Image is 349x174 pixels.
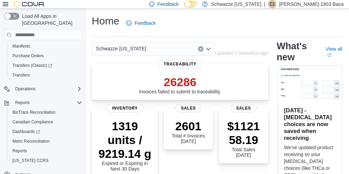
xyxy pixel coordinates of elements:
a: View allExternal link [326,46,343,57]
span: Load All Apps in [GEOGRAPHIC_DATA] [19,13,82,27]
button: Open list of options [206,46,211,52]
a: Purchase Orders [10,52,47,60]
span: Canadian Compliance [10,118,82,126]
span: Reports [12,99,82,107]
span: BioTrack Reconciliation [12,110,56,115]
span: Transfers [12,72,30,78]
p: $112158.19 [224,119,263,147]
span: Washington CCRS [10,156,82,165]
p: 26286 [139,75,221,89]
button: Purchase Orders [7,51,85,61]
a: Canadian Compliance [10,118,56,126]
a: [US_STATE] CCRS [10,156,51,165]
a: Feedback [123,16,158,30]
span: Traceability [158,60,202,68]
a: Transfers (Classic) [7,61,85,70]
span: Metrc Reconciliation [12,139,50,144]
button: Operations [1,84,85,94]
a: Metrc Reconciliation [10,137,52,145]
a: Dashboards [10,127,43,136]
button: Canadian Compliance [7,117,85,127]
div: Invoices failed to submit to traceability. [139,75,221,94]
img: Cova [14,1,45,8]
input: Dark Mode [184,1,199,8]
div: Expired or Expiring in Next 30 Days [97,119,152,172]
span: Schwazze [US_STATE] [96,44,146,53]
span: Dashboards [12,129,40,134]
span: Manifests [12,43,30,49]
button: [US_STATE] CCRS [7,156,85,165]
span: Feedback [157,1,178,8]
p: Updated 1 minute(s) ago [215,50,268,56]
span: Transfers (Classic) [12,63,52,68]
button: Reports [7,146,85,156]
a: Dashboards [7,127,85,136]
h3: [DATE] - [MEDICAL_DATA] choices are now saved when receiving [284,107,336,141]
button: Transfers [7,70,85,80]
p: 2601 [169,119,208,133]
div: Total # Invoices [DATE] [169,119,208,144]
button: BioTrack Reconciliation [7,108,85,117]
h1: Home [92,14,119,28]
a: BioTrack Reconciliation [10,108,58,116]
span: Canadian Compliance [12,119,53,125]
button: Reports [1,98,85,108]
p: 1319 units / 9219.14 g [97,119,152,161]
button: Operations [12,85,38,93]
h2: What's new [277,41,318,63]
span: Reports [12,148,27,154]
a: Manifests [10,42,33,50]
span: Metrc Reconciliation [10,137,82,145]
span: Reports [15,100,30,105]
span: Transfers (Classic) [10,61,82,70]
span: Dashboards [10,127,82,136]
a: Reports [10,147,30,155]
button: Reports [12,99,32,107]
span: Operations [12,85,82,93]
span: Sales [231,104,257,112]
a: Transfers [10,71,32,79]
div: Total Sales [DATE] [224,119,263,158]
span: Sales [176,104,201,112]
span: Operations [15,86,36,92]
button: Manifests [7,41,85,51]
a: Transfers (Classic) [10,61,55,70]
button: Clear input [198,46,203,52]
span: BioTrack Reconciliation [10,108,82,116]
svg: External link [327,53,331,57]
span: Reports [10,147,82,155]
span: Manifests [10,42,82,50]
span: Purchase Orders [12,53,44,59]
button: Metrc Reconciliation [7,136,85,146]
span: [US_STATE] CCRS [12,158,48,163]
span: Transfers [10,71,82,79]
span: Inventory [107,104,143,112]
span: Feedback [134,20,156,27]
span: Purchase Orders [10,52,82,60]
